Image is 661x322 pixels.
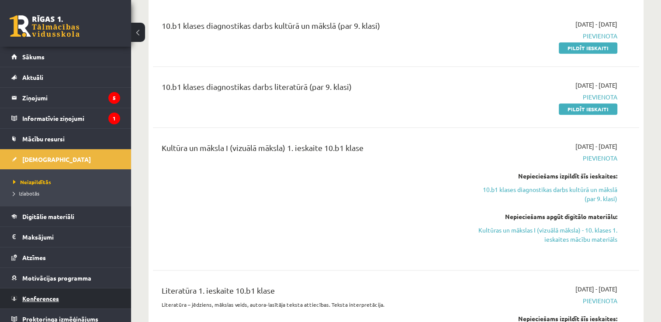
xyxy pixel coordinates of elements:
[11,247,120,267] a: Atzīmes
[474,171,617,181] div: Nepieciešams izpildīt šīs ieskaites:
[11,268,120,288] a: Motivācijas programma
[162,81,461,97] div: 10.b1 klases diagnostikas darbs literatūrā (par 9. klasi)
[13,190,39,197] span: Izlabotās
[474,226,617,244] a: Kultūras un mākslas I (vizuālā māksla) - 10. klases 1. ieskaites mācību materiāls
[162,284,461,301] div: Literatūra 1. ieskaite 10.b1 klase
[13,178,122,186] a: Neizpildītās
[22,253,46,261] span: Atzīmes
[13,189,122,197] a: Izlabotās
[22,274,91,282] span: Motivācijas programma
[22,53,45,61] span: Sākums
[22,227,120,247] legend: Maksājumi
[474,31,617,41] span: Pievienota
[575,20,617,29] span: [DATE] - [DATE]
[559,42,617,54] a: Pildīt ieskaiti
[11,149,120,169] a: [DEMOGRAPHIC_DATA]
[575,142,617,151] span: [DATE] - [DATE]
[13,178,51,185] span: Neizpildītās
[474,212,617,221] div: Nepieciešams apgūt digitālo materiālu:
[22,295,59,302] span: Konferences
[11,67,120,87] a: Aktuāli
[11,47,120,67] a: Sākums
[575,81,617,90] span: [DATE] - [DATE]
[10,15,80,37] a: Rīgas 1. Tālmācības vidusskola
[108,92,120,104] i: 5
[474,296,617,305] span: Pievienota
[11,88,120,108] a: Ziņojumi5
[11,227,120,247] a: Maksājumi
[474,92,617,102] span: Pievienota
[11,288,120,308] a: Konferences
[559,103,617,115] a: Pildīt ieskaiti
[474,154,617,163] span: Pievienota
[11,108,120,128] a: Informatīvie ziņojumi1
[22,108,120,128] legend: Informatīvie ziņojumi
[108,113,120,124] i: 1
[22,155,91,163] span: [DEMOGRAPHIC_DATA]
[22,212,74,220] span: Digitālie materiāli
[162,301,461,308] p: Literatūra – jēdziens, mākslas veids, autora-lasītāja teksta attiecības. Teksta interpretācija.
[162,142,461,158] div: Kultūra un māksla I (vizuālā māksla) 1. ieskaite 10.b1 klase
[162,20,461,36] div: 10.b1 klases diagnostikas darbs kultūrā un mākslā (par 9. klasi)
[575,284,617,294] span: [DATE] - [DATE]
[11,206,120,226] a: Digitālie materiāli
[11,129,120,149] a: Mācību resursi
[22,88,120,108] legend: Ziņojumi
[22,73,43,81] span: Aktuāli
[22,135,65,143] span: Mācību resursi
[474,185,617,203] a: 10.b1 klases diagnostikas darbs kultūrā un mākslā (par 9. klasi)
